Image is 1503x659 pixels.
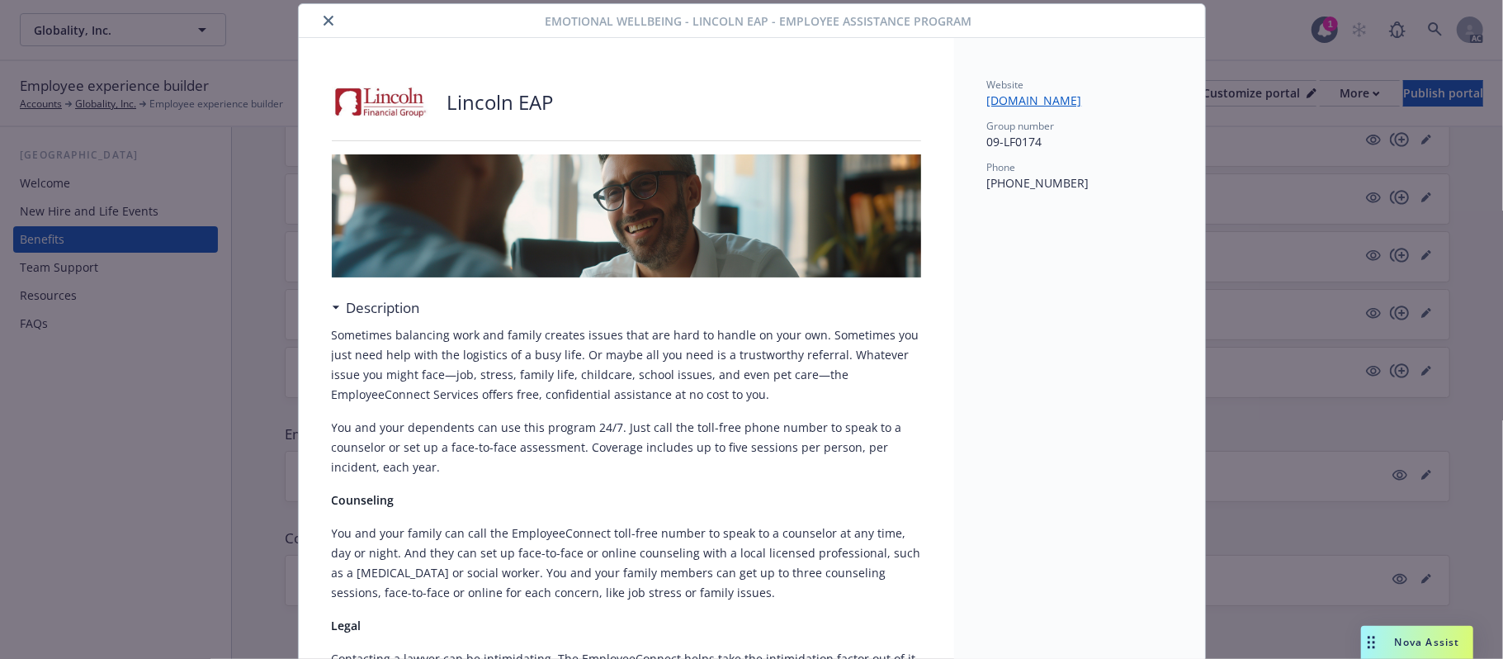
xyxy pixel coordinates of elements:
[987,78,1024,92] span: Website
[332,154,921,277] img: banner
[332,492,395,508] strong: Counseling
[1361,626,1473,659] button: Nova Assist
[1361,626,1382,659] div: Drag to move
[332,78,431,127] img: Lincoln Financial Group
[987,119,1055,133] span: Group number
[347,297,420,319] h3: Description
[1395,635,1460,649] span: Nova Assist
[332,325,921,405] p: Sometimes balancing work and family creates issues that are hard to handle on your own. Sometimes...
[545,12,971,30] span: Emotional Wellbeing - Lincoln EAP - Employee Assistance Program
[332,524,921,603] p: You and your family can call the EmployeeConnect toll-free number to speak to a counselor at any ...
[332,418,921,477] p: You and your dependents can use this program 24/7. Just call the toll-free phone number to speak ...
[987,160,1016,174] span: Phone
[447,88,554,116] p: Lincoln EAP
[987,174,1172,192] p: [PHONE_NUMBER]
[987,133,1172,150] p: 09-LF0174
[987,92,1095,108] a: [DOMAIN_NAME]
[319,11,338,31] button: close
[332,618,362,633] strong: Legal
[332,297,420,319] div: Description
